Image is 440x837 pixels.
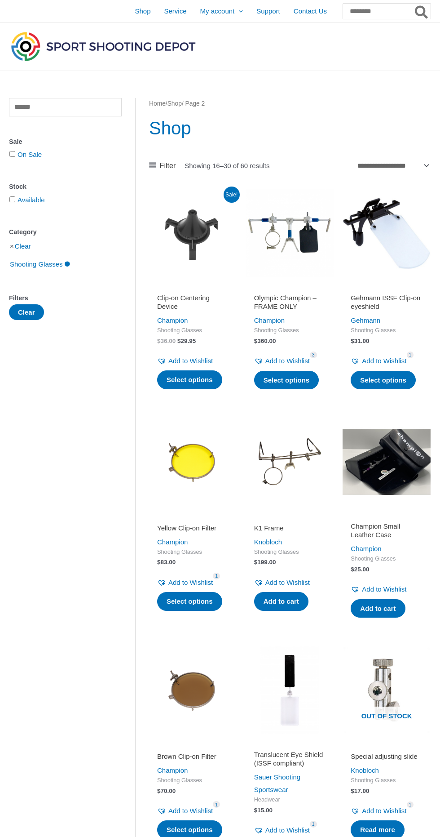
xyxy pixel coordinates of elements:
a: Olympic Champion – FRAME ONLY [254,294,326,315]
span: Add to Wishlist [265,357,310,365]
span: Add to Wishlist [265,826,310,834]
h2: Clip-on Centering Device [157,294,229,311]
bdi: 25.00 [351,566,369,573]
div: Filters [9,292,122,305]
img: Clip-on Centering Device [149,189,237,277]
input: Available [9,196,15,202]
iframe: Customer reviews powered by Trustpilot [351,283,422,294]
span: $ [157,559,161,565]
span: Add to Wishlist [362,357,406,365]
span: Add to Wishlist [168,579,213,586]
a: Add to cart: “K1 Frame” [254,592,308,611]
a: Add to Wishlist [157,355,213,367]
span: Add to Wishlist [168,807,213,815]
span: $ [254,559,258,565]
span: $ [351,566,354,573]
a: Knobloch [351,766,379,774]
a: Select options for “Olympic Champion - FRAME ONLY” [254,371,319,390]
a: Champion Small Leather Case [351,522,422,543]
a: Champion [157,538,188,546]
a: Yellow Clip-on Filter [157,524,229,536]
a: Champion [157,316,188,324]
h2: Olympic Champion – FRAME ONLY [254,294,326,311]
bdi: 17.00 [351,788,369,794]
bdi: 29.95 [177,338,196,344]
span: 1 [310,821,317,828]
img: Champion Small Leather Case [343,418,431,506]
span: Shooting Glasses [254,548,326,556]
span: 1 [407,352,414,358]
bdi: 15.00 [254,807,273,814]
input: On Sale [9,151,15,157]
h2: Gehmann ISSF Clip-on eyeshield [351,294,422,311]
a: Knobloch [254,538,282,546]
span: Shooting Glasses [254,327,326,334]
div: Category [9,226,122,239]
span: Shooting Glasses [9,257,64,272]
span: Add to Wishlist [168,357,213,365]
a: Add to cart: “Champion Small Leather Case” [351,599,405,618]
img: Sport Shooting Depot [9,30,198,63]
span: Shooting Glasses [351,555,422,563]
span: Out of stock [349,707,424,727]
img: Brown clip-on filter [149,646,237,734]
a: Gehmann [351,316,380,324]
span: Add to Wishlist [265,579,310,586]
bdi: 70.00 [157,788,176,794]
a: Add to Wishlist [157,805,213,817]
a: Available [18,196,45,204]
span: Shooting Glasses [157,548,229,556]
h2: K1 Frame [254,524,326,533]
a: Filter [149,159,176,173]
a: Brown Clip-on Filter [157,752,229,764]
a: Shooting Glasses [9,260,71,267]
a: Select options for “Gehmann ISSF Clip-on eyeshield” [351,371,416,390]
bdi: 36.00 [157,338,176,344]
a: Out of stock [343,646,431,734]
span: 3 [310,352,317,358]
img: Olympic Champion [246,189,334,277]
a: Select options for “Clip-on Centering Device” [157,370,222,389]
a: Add to Wishlist [157,576,213,589]
iframe: Customer reviews powered by Trustpilot [157,511,229,522]
div: Stock [9,180,122,193]
nav: Breadcrumb [149,98,431,110]
a: Sauer Shooting Sportswear [254,773,300,793]
span: $ [157,788,161,794]
span: Add to Wishlist [362,585,406,593]
h2: Special adjusting slide [351,752,422,761]
a: Champion [157,766,188,774]
span: Shooting Glasses [351,327,422,334]
span: $ [351,788,354,794]
img: Yellow Clip-on Filter [149,418,237,506]
span: 1 [213,573,220,579]
a: Gehmann ISSF Clip-on eyeshield [351,294,422,315]
span: 1 [407,801,414,808]
span: Shooting Glasses [351,777,422,784]
a: Add to Wishlist [351,583,406,596]
span: $ [254,807,258,814]
iframe: Customer reviews powered by Trustpilot [254,511,326,522]
span: $ [157,338,161,344]
a: Select options for “Yellow Clip-on Filter” [157,592,222,611]
span: 1 [213,801,220,808]
button: Search [413,4,431,19]
a: Add to Wishlist [254,824,310,837]
img: Translucent Eye Shield [246,646,334,734]
img: K1 Frame [246,418,334,506]
iframe: Customer reviews powered by Trustpilot [254,739,326,750]
iframe: Customer reviews powered by Trustpilot [351,511,422,522]
h2: Yellow Clip-on Filter [157,524,229,533]
h2: Brown Clip-on Filter [157,752,229,761]
span: Sale! [224,187,240,203]
span: $ [177,338,181,344]
bdi: 83.00 [157,559,176,565]
span: Shooting Glasses [157,777,229,784]
a: Special adjusting slide [351,752,422,764]
img: Special adjusting slide [343,646,431,734]
a: Add to Wishlist [254,355,310,367]
bdi: 199.00 [254,559,276,565]
a: Clip-on Centering Device [157,294,229,315]
iframe: Customer reviews powered by Trustpilot [157,283,229,294]
span: Filter [160,159,176,173]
